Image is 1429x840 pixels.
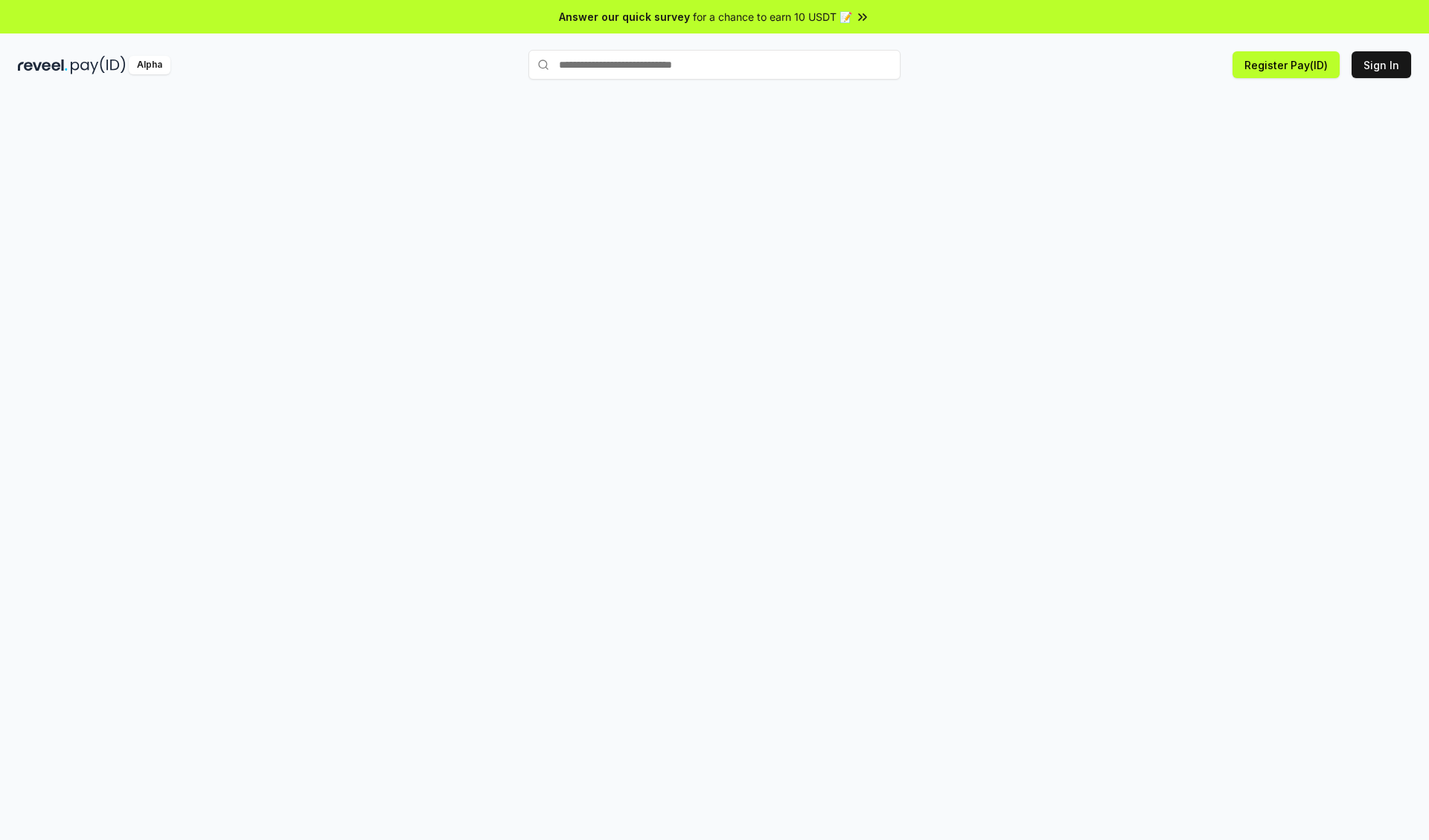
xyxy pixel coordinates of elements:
img: pay_id [71,56,126,74]
div: Alpha [129,56,170,74]
button: Sign In [1352,51,1411,78]
img: reveel_dark [18,56,68,74]
span: Answer our quick survey [559,9,690,25]
span: for a chance to earn 10 USDT 📝 [693,9,852,25]
button: Register Pay(ID) [1233,51,1340,78]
